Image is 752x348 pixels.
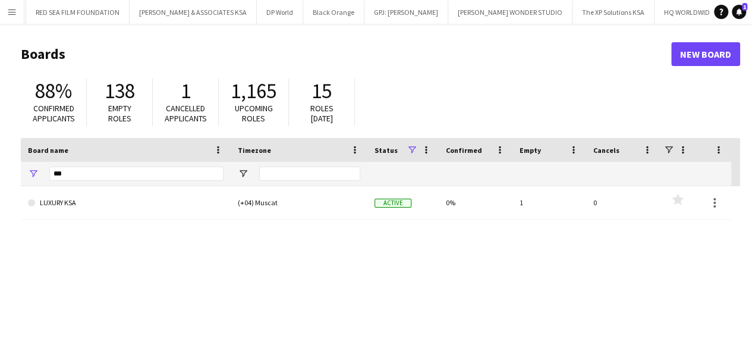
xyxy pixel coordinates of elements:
button: HQ WORLDWIDE SHOWS [655,1,747,24]
span: Timezone [238,146,271,155]
input: Timezone Filter Input [259,167,360,181]
button: DP World [257,1,303,24]
span: 138 [105,78,135,104]
a: New Board [671,42,740,66]
button: RED SEA FILM FOUNDATION [26,1,130,24]
span: Status [375,146,398,155]
a: 1 [732,5,746,19]
div: 0% [439,186,512,219]
button: GPJ: [PERSON_NAME] [364,1,448,24]
div: (+04) Muscat [231,186,367,219]
span: Confirmed applicants [33,103,75,124]
div: 1 [512,186,586,219]
button: [PERSON_NAME] WONDER STUDIO [448,1,572,24]
button: Black Orange [303,1,364,24]
a: LUXURY KSA [28,186,224,220]
span: 1 [742,3,747,11]
button: [PERSON_NAME] & ASSOCIATES KSA [130,1,257,24]
span: 1 [181,78,191,104]
span: 15 [312,78,332,104]
input: Board name Filter Input [49,167,224,181]
button: The XP Solutions KSA [572,1,655,24]
span: Cancels [593,146,619,155]
span: 1,165 [231,78,276,104]
span: Empty [520,146,541,155]
span: Board name [28,146,68,155]
h1: Boards [21,45,671,63]
span: Active [375,199,411,208]
button: Open Filter Menu [238,168,248,179]
button: Open Filter Menu [28,168,39,179]
span: 88% [35,78,72,104]
span: Empty roles [108,103,131,124]
span: Roles [DATE] [310,103,333,124]
span: Confirmed [446,146,482,155]
div: 0 [586,186,660,219]
span: Upcoming roles [235,103,273,124]
span: Cancelled applicants [165,103,207,124]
